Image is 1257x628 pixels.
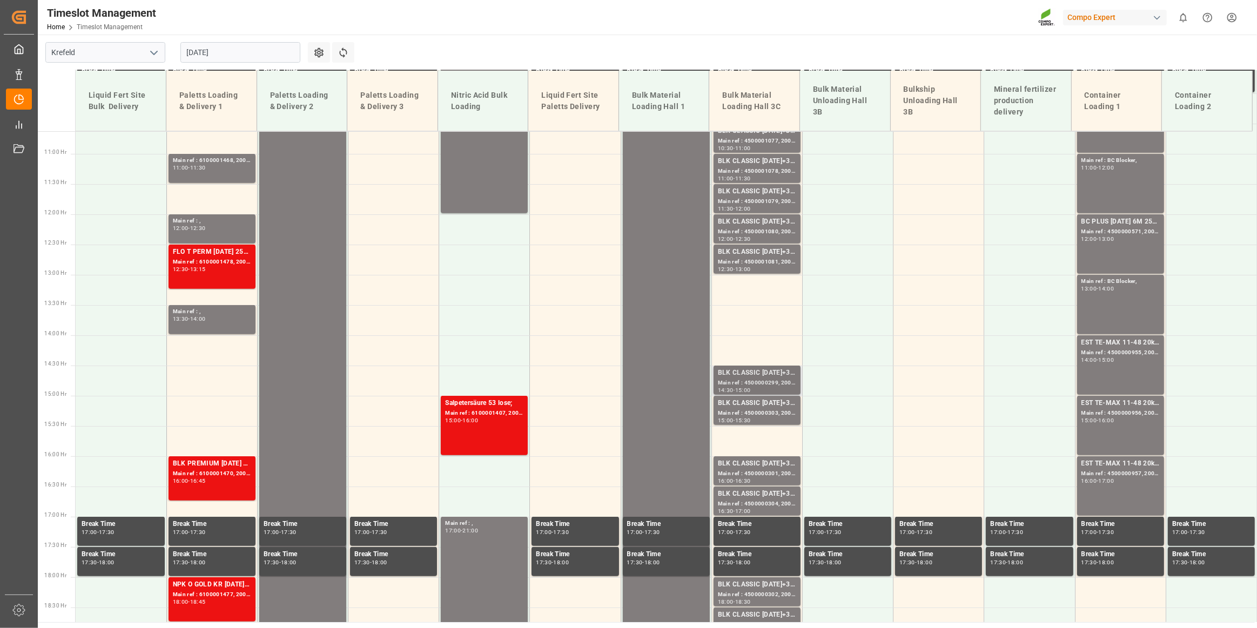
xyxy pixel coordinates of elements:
[99,530,115,535] div: 17:30
[188,165,190,170] div: -
[718,227,796,237] div: Main ref : 4500001080, 2000001075;
[44,391,66,397] span: 15:00 Hr
[734,237,735,241] div: -
[82,519,160,530] div: Break Time
[173,165,189,170] div: 11:00
[1080,85,1153,117] div: Container Loading 1
[190,165,206,170] div: 11:30
[1081,277,1160,286] div: Main ref : BC Blocker,
[1081,418,1097,423] div: 15:00
[1099,286,1114,291] div: 14:00
[173,549,251,560] div: Break Time
[718,499,796,509] div: Main ref : 4500000304, 2000000241;
[718,489,796,499] div: BLK CLASSIC [DATE]+3+TE BULK;
[44,330,66,336] span: 14:00 Hr
[642,560,644,565] div: -
[735,530,751,535] div: 17:30
[47,5,156,21] div: Timeslot Management
[1081,357,1097,362] div: 14:00
[1172,549,1251,560] div: Break Time
[735,418,751,423] div: 15:30
[809,549,887,560] div: Break Time
[718,458,796,469] div: BLK CLASSIC [DATE]+3+TE BULK;
[734,530,735,535] div: -
[188,316,190,321] div: -
[718,579,796,590] div: BLK CLASSIC [DATE]+3+TE BULK;
[628,85,701,117] div: Bulk Material Loading Hall 1
[735,146,751,151] div: 11:00
[188,478,190,483] div: -
[734,206,735,211] div: -
[1081,530,1097,535] div: 17:00
[809,530,824,535] div: 17:00
[173,307,251,316] div: Main ref : ,
[44,572,66,578] span: 18:00 Hr
[82,549,160,560] div: Break Time
[44,603,66,609] span: 18:30 Hr
[735,560,751,565] div: 18:00
[445,409,523,418] div: Main ref : 6100001407, 2000001211;
[718,549,796,560] div: Break Time
[826,530,842,535] div: 17:30
[718,398,796,409] div: BLK CLASSIC [DATE]+3+TE BULK;
[1081,237,1097,241] div: 12:00
[1097,560,1098,565] div: -
[990,79,1063,122] div: Mineral fertilizer production delivery
[917,530,932,535] div: 17:30
[279,560,281,565] div: -
[718,156,796,167] div: BLK CLASSIC [DATE]+3+TE BULK;
[1081,337,1160,348] div: EST TE-MAX 11-48 20kg (x45) ES, PT MTO;
[1099,530,1114,535] div: 17:30
[354,519,433,530] div: Break Time
[734,509,735,514] div: -
[44,421,66,427] span: 15:30 Hr
[97,560,99,565] div: -
[734,599,735,604] div: -
[718,206,734,211] div: 11:30
[44,512,66,518] span: 17:00 Hr
[734,146,735,151] div: -
[190,599,206,604] div: 18:45
[372,560,387,565] div: 18:00
[627,519,705,530] div: Break Time
[97,530,99,535] div: -
[1063,7,1171,28] button: Compo Expert
[1081,469,1160,478] div: Main ref : 4500000957, 2000000378;
[734,388,735,393] div: -
[354,530,370,535] div: 17:00
[173,316,189,321] div: 13:30
[718,186,796,197] div: BLK CLASSIC [DATE]+3+TE BULK;
[1081,286,1097,291] div: 13:00
[1097,418,1098,423] div: -
[145,44,162,61] button: open menu
[826,560,842,565] div: 18:00
[354,560,370,565] div: 17:30
[734,176,735,181] div: -
[1097,530,1098,535] div: -
[718,509,734,514] div: 16:30
[175,85,248,117] div: Paletts Loading & Delivery 1
[917,560,932,565] div: 18:00
[1172,560,1188,565] div: 17:30
[915,530,917,535] div: -
[718,418,734,423] div: 15:00
[1081,348,1160,357] div: Main ref : 4500000955, 2000000378;
[45,42,165,63] input: Type to search/select
[990,549,1068,560] div: Break Time
[82,530,97,535] div: 17:00
[899,79,972,122] div: Bulkship Unloading Hall 3B
[734,560,735,565] div: -
[1099,418,1114,423] div: 16:00
[1099,165,1114,170] div: 12:00
[1097,165,1098,170] div: -
[99,560,115,565] div: 18:00
[173,530,189,535] div: 17:00
[718,167,796,176] div: Main ref : 4500001078, 2000001075;
[190,560,206,565] div: 18:00
[734,267,735,272] div: -
[718,590,796,599] div: Main ref : 4500000302, 2000000241;
[173,519,251,530] div: Break Time
[173,226,189,231] div: 12:00
[354,549,433,560] div: Break Time
[370,560,372,565] div: -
